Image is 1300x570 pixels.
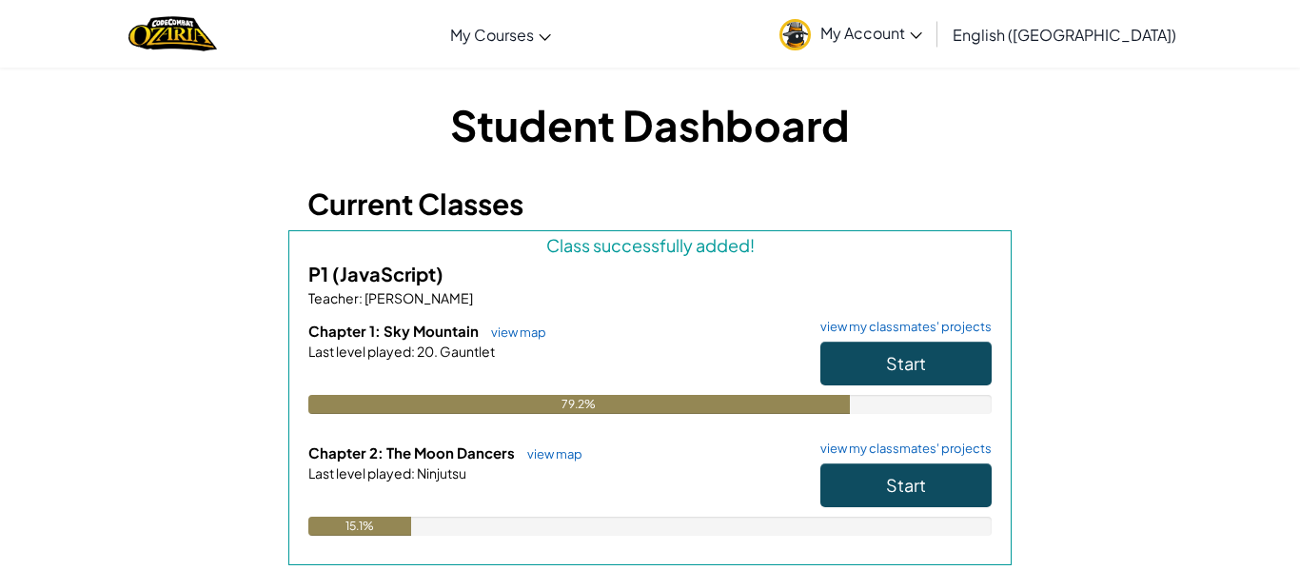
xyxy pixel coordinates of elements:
[332,262,443,285] span: (JavaScript)
[307,95,993,154] h1: Student Dashboard
[128,14,217,53] a: Ozaria by CodeCombat logo
[308,395,850,414] div: 79.2%
[415,464,466,482] span: Ninjutsu
[308,343,411,360] span: Last level played
[308,231,992,259] div: Class successfully added!
[770,4,932,64] a: My Account
[811,442,992,455] a: view my classmates' projects
[308,289,359,306] span: Teacher
[820,342,992,385] button: Start
[363,289,473,306] span: [PERSON_NAME]
[820,23,922,43] span: My Account
[811,321,992,333] a: view my classmates' projects
[953,25,1176,45] span: English ([GEOGRAPHIC_DATA])
[411,343,415,360] span: :
[307,183,993,226] h3: Current Classes
[450,25,534,45] span: My Courses
[308,262,332,285] span: P1
[308,322,482,340] span: Chapter 1: Sky Mountain
[128,14,217,53] img: Home
[411,464,415,482] span: :
[886,352,926,374] span: Start
[308,517,411,536] div: 15.1%
[482,324,546,340] a: view map
[886,474,926,496] span: Start
[779,19,811,50] img: avatar
[308,443,518,462] span: Chapter 2: The Moon Dancers
[820,463,992,507] button: Start
[943,9,1186,60] a: English ([GEOGRAPHIC_DATA])
[441,9,561,60] a: My Courses
[359,289,363,306] span: :
[415,343,438,360] span: 20.
[438,343,495,360] span: Gauntlet
[518,446,582,462] a: view map
[308,464,411,482] span: Last level played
